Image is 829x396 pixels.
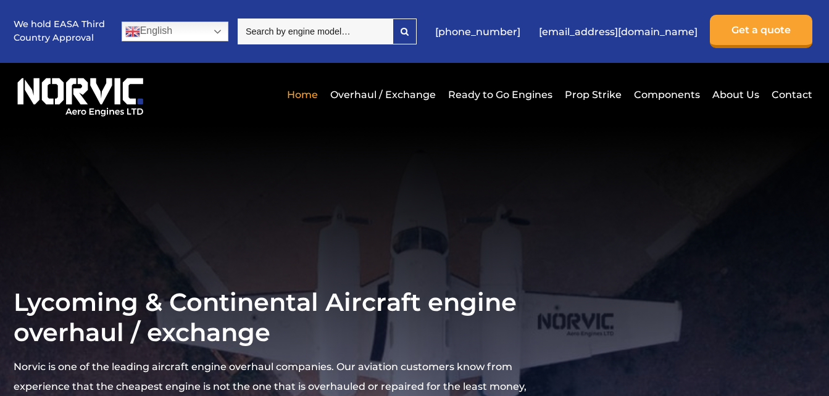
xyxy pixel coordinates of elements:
[14,287,535,347] h1: Lycoming & Continental Aircraft engine overhaul / exchange
[562,80,625,110] a: Prop Strike
[125,24,140,39] img: en
[14,18,106,44] p: We hold EASA Third Country Approval
[238,19,393,44] input: Search by engine model…
[429,17,527,47] a: [PHONE_NUMBER]
[327,80,439,110] a: Overhaul / Exchange
[284,80,321,110] a: Home
[631,80,703,110] a: Components
[769,80,812,110] a: Contact
[709,80,762,110] a: About Us
[445,80,556,110] a: Ready to Go Engines
[14,72,148,117] img: Norvic Aero Engines logo
[533,17,704,47] a: [EMAIL_ADDRESS][DOMAIN_NAME]
[710,15,812,48] a: Get a quote
[122,22,228,41] a: English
